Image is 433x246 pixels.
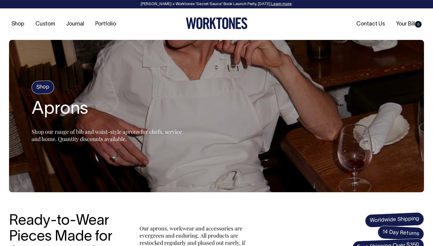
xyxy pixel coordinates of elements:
span: 14 Day Returns [377,225,424,241]
a: Journal [64,19,87,29]
a: Portfolio [93,19,118,29]
div: [PERSON_NAME] × Worktones ‘Secret Sauce’ Book Launch Party, [DATE]. . [6,2,427,6]
span: Shop our range of bib and waist-style aprons for chefs, service and home. Quantity discounts avai... [32,128,182,142]
h4: Shop [31,80,54,94]
a: Shop [9,19,27,29]
a: Custom [33,19,57,29]
a: Contact Us [354,19,387,29]
span: Worldwide Shipping [365,212,424,228]
a: Learn more [271,2,292,6]
a: Your Bill0 [394,19,424,29]
h1: Aprons [32,100,182,119]
span: 0 [415,21,422,28]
